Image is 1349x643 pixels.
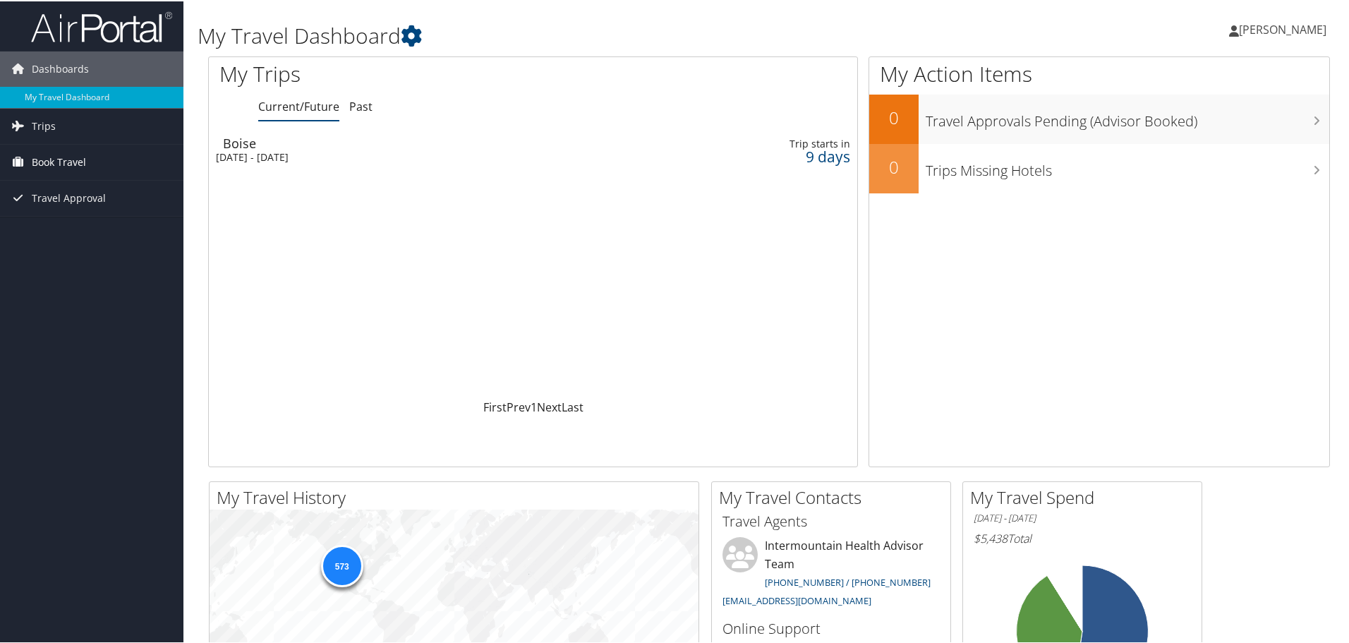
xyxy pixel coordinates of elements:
[32,143,86,179] span: Book Travel
[722,593,871,606] a: [EMAIL_ADDRESS][DOMAIN_NAME]
[507,398,531,414] a: Prev
[869,58,1329,88] h1: My Action Items
[1239,20,1326,36] span: [PERSON_NAME]
[531,398,537,414] a: 1
[32,107,56,143] span: Trips
[765,575,931,587] a: [PHONE_NUMBER] / [PHONE_NUMBER]
[701,136,850,149] div: Trip starts in
[349,97,373,113] a: Past
[701,149,850,162] div: 9 days
[219,58,576,88] h1: My Trips
[216,150,612,162] div: [DATE] - [DATE]
[970,484,1202,508] h2: My Travel Spend
[31,9,172,42] img: airportal-logo.png
[198,20,960,49] h1: My Travel Dashboard
[258,97,339,113] a: Current/Future
[320,543,363,586] div: 573
[869,154,919,178] h2: 0
[974,510,1191,524] h6: [DATE] - [DATE]
[483,398,507,414] a: First
[537,398,562,414] a: Next
[869,104,919,128] h2: 0
[926,103,1329,130] h3: Travel Approvals Pending (Advisor Booked)
[217,484,698,508] h2: My Travel History
[974,529,1008,545] span: $5,438
[32,50,89,85] span: Dashboards
[926,152,1329,179] h3: Trips Missing Hotels
[223,136,619,148] div: Boise
[722,510,940,530] h3: Travel Agents
[974,529,1191,545] h6: Total
[715,536,947,611] li: Intermountain Health Advisor Team
[719,484,950,508] h2: My Travel Contacts
[32,179,106,215] span: Travel Approval
[1229,7,1341,49] a: [PERSON_NAME]
[562,398,583,414] a: Last
[722,618,940,637] h3: Online Support
[869,143,1329,192] a: 0Trips Missing Hotels
[869,93,1329,143] a: 0Travel Approvals Pending (Advisor Booked)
